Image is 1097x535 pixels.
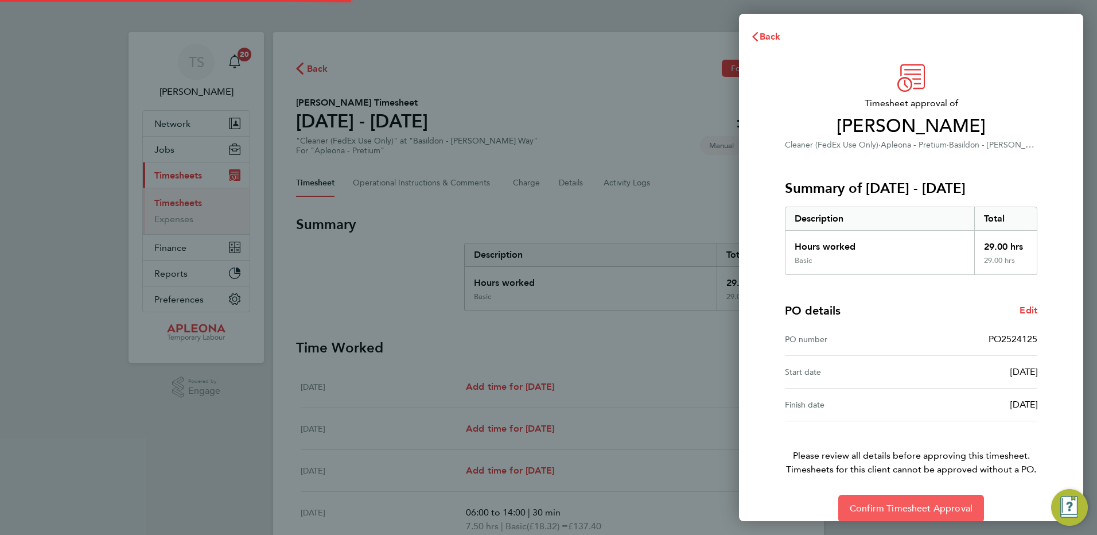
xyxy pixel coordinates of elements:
[785,207,974,230] div: Description
[771,421,1051,476] p: Please review all details before approving this timesheet.
[911,365,1037,379] div: [DATE]
[785,332,911,346] div: PO number
[881,140,947,150] span: Apleona - Pretium
[850,503,972,514] span: Confirm Timesheet Approval
[785,207,1037,275] div: Summary of 23 - 29 Aug 2025
[1020,304,1037,317] a: Edit
[838,495,984,522] button: Confirm Timesheet Approval
[1020,305,1037,316] span: Edit
[974,256,1037,274] div: 29.00 hrs
[785,365,911,379] div: Start date
[771,463,1051,476] span: Timesheets for this client cannot be approved without a PO.
[785,179,1037,197] h3: Summary of [DATE] - [DATE]
[795,256,812,265] div: Basic
[989,334,1037,344] span: PO2524125
[785,115,1037,138] span: [PERSON_NAME]
[911,398,1037,412] div: [DATE]
[949,139,1069,150] span: Basildon - [PERSON_NAME] Way
[785,303,841,319] h4: PO details
[878,140,881,150] span: ·
[785,231,974,256] div: Hours worked
[974,207,1037,230] div: Total
[760,31,781,42] span: Back
[1051,489,1088,526] button: Engage Resource Center
[947,140,949,150] span: ·
[785,96,1037,110] span: Timesheet approval of
[785,140,878,150] span: Cleaner (FedEx Use Only)
[974,231,1037,256] div: 29.00 hrs
[739,25,792,48] button: Back
[785,398,911,412] div: Finish date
